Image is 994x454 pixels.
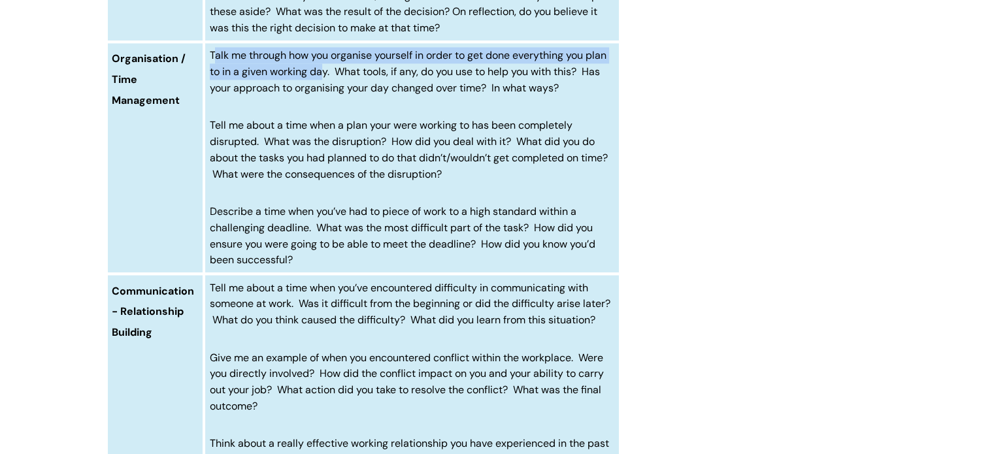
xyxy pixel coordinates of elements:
[112,52,186,106] span: Organisation / Time Management
[210,48,606,95] span: Talk me through how you organise yourself in order to get done everything you plan to in a given ...
[112,284,194,339] span: Communication - Relationship Building
[210,204,595,267] span: Describe a time when you’ve had to piece of work to a high standard within a challenging deadline...
[210,118,608,180] span: Tell me about a time when a plan your were working to has been completely disrupted. What was the...
[210,281,610,327] span: Tell me about a time when you’ve encountered difficulty in communicating with someone at work. Wa...
[210,351,604,413] span: Give me an example of when you encountered conflict within the workplace. Were you directly invol...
